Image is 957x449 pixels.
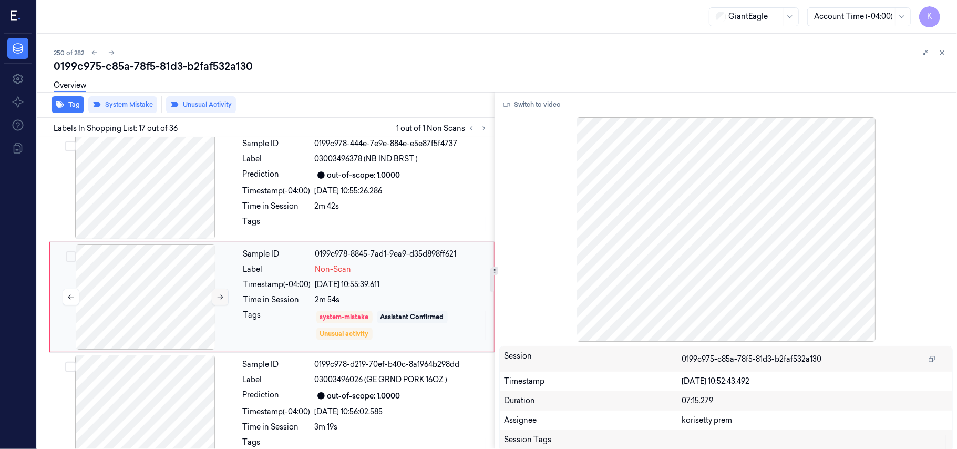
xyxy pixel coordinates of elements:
[243,138,311,149] div: Sample ID
[166,96,236,113] button: Unusual Activity
[315,154,418,165] span: 03003496378 (NB IND BRST )
[919,6,940,27] button: K
[88,96,157,113] button: System Mistake
[320,312,369,322] div: system-mistake
[682,395,948,406] div: 07:15.279
[243,216,311,233] div: Tags
[396,122,490,135] span: 1 out of 1 Non Scans
[54,123,178,134] span: Labels In Shopping List: 17 out of 36
[499,96,565,113] button: Switch to video
[65,141,76,151] button: Select row
[243,154,311,165] div: Label
[54,80,86,92] a: Overview
[243,390,311,402] div: Prediction
[504,351,682,368] div: Session
[315,374,448,385] span: 03003496026 (GE GRND PORK 16OZ )
[682,415,948,426] div: korisetty prem
[243,422,311,433] div: Time in Session
[315,201,488,212] div: 2m 42s
[315,422,488,433] div: 3m 19s
[504,415,682,426] div: Assignee
[243,279,311,290] div: Timestamp (-04:00)
[243,359,311,370] div: Sample ID
[243,169,311,181] div: Prediction
[327,170,400,181] div: out-of-scope: 1.0000
[243,249,311,260] div: Sample ID
[315,264,352,275] span: Non-Scan
[243,310,311,341] div: Tags
[504,376,682,387] div: Timestamp
[243,406,311,417] div: Timestamp (-04:00)
[66,251,76,262] button: Select row
[54,48,84,57] span: 250 of 282
[682,354,821,365] span: 0199c975-c85a-78f5-81d3-b2faf532a130
[315,249,488,260] div: 0199c978-8845-7ad1-9ea9-d35d898ff621
[65,362,76,372] button: Select row
[315,359,488,370] div: 0199c978-d219-70ef-b40c-8a1964b298dd
[315,279,488,290] div: [DATE] 10:55:39.611
[327,391,400,402] div: out-of-scope: 1.0000
[320,329,369,339] div: Unusual activity
[682,376,948,387] div: [DATE] 10:52:43.492
[380,312,444,322] div: Assistant Confirmed
[243,374,311,385] div: Label
[54,59,949,74] div: 0199c975-c85a-78f5-81d3-b2faf532a130
[243,294,311,305] div: Time in Session
[315,186,488,197] div: [DATE] 10:55:26.286
[243,186,311,197] div: Timestamp (-04:00)
[315,406,488,417] div: [DATE] 10:56:02.585
[315,138,488,149] div: 0199c978-444e-7e9e-884e-e5e87f5f4737
[504,395,682,406] div: Duration
[52,96,84,113] button: Tag
[243,264,311,275] div: Label
[315,294,488,305] div: 2m 54s
[243,201,311,212] div: Time in Session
